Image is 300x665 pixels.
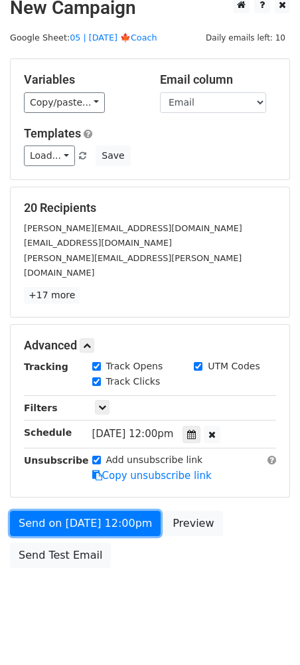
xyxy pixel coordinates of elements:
iframe: Chat Widget [234,601,300,665]
label: UTM Codes [208,359,260,373]
small: [EMAIL_ADDRESS][DOMAIN_NAME] [24,238,172,248]
a: Preview [164,511,222,536]
label: Track Clicks [106,375,161,389]
span: Daily emails left: 10 [201,31,290,45]
a: Load... [24,145,75,166]
a: Copy/paste... [24,92,105,113]
h5: Email column [160,72,276,87]
strong: Filters [24,403,58,413]
a: 05 | [DATE] 🍁Coach [70,33,157,43]
h5: 20 Recipients [24,201,276,215]
h5: Advanced [24,338,276,353]
small: [PERSON_NAME][EMAIL_ADDRESS][PERSON_NAME][DOMAIN_NAME] [24,253,242,278]
a: Copy unsubscribe link [92,470,212,482]
a: Templates [24,126,81,140]
small: [PERSON_NAME][EMAIL_ADDRESS][DOMAIN_NAME] [24,223,242,233]
small: Google Sheet: [10,33,157,43]
label: Track Opens [106,359,163,373]
label: Add unsubscribe link [106,453,203,467]
a: Send on [DATE] 12:00pm [10,511,161,536]
strong: Schedule [24,427,72,438]
a: +17 more [24,287,80,304]
h5: Variables [24,72,140,87]
button: Save [96,145,130,166]
strong: Unsubscribe [24,455,89,466]
strong: Tracking [24,361,68,372]
a: Send Test Email [10,543,111,568]
a: Daily emails left: 10 [201,33,290,43]
span: [DATE] 12:00pm [92,428,174,440]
